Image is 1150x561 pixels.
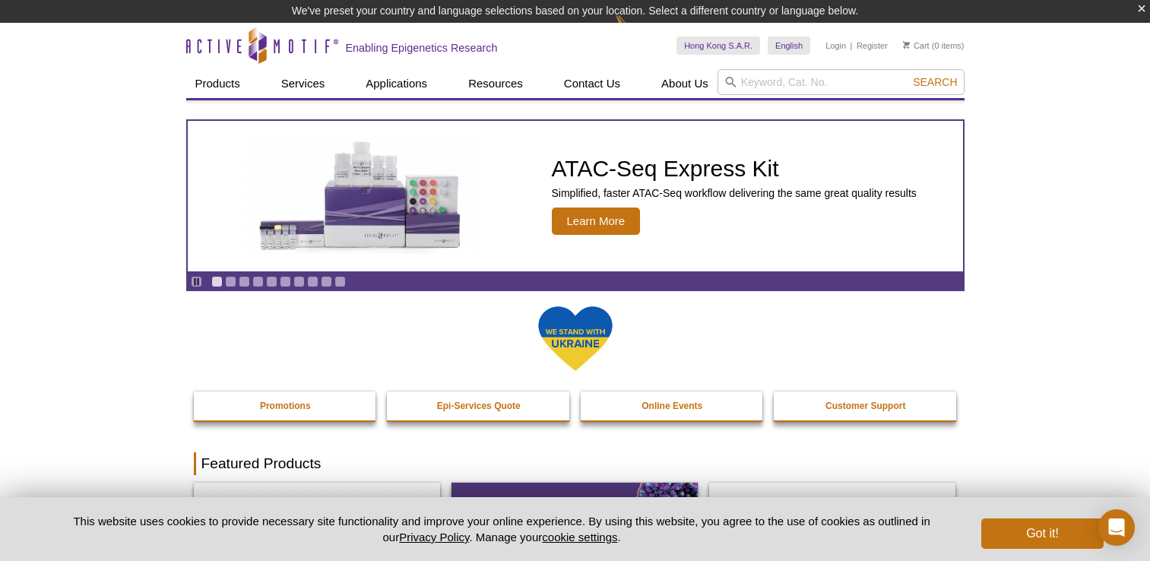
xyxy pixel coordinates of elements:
[186,69,249,98] a: Products
[825,40,846,51] a: Login
[399,531,469,544] a: Privacy Policy
[280,276,291,287] a: Go to slide 6
[260,401,311,411] strong: Promotions
[552,208,641,235] span: Learn More
[676,36,760,55] a: Hong Kong S.A.R.
[913,76,957,88] span: Search
[321,276,332,287] a: Go to slide 9
[387,391,571,420] a: Epi-Services Quote
[437,401,521,411] strong: Epi-Services Quote
[194,391,378,420] a: Promotions
[903,36,965,55] li: (0 items)
[194,452,957,475] h2: Featured Products
[768,36,810,55] a: English
[459,69,532,98] a: Resources
[851,36,853,55] li: |
[552,157,917,180] h2: ATAC-Seq Express Kit
[239,276,250,287] a: Go to slide 3
[225,276,236,287] a: Go to slide 2
[552,186,917,200] p: Simplified, faster ATAC-Seq workflow delivering the same great quality results
[188,121,963,271] article: ATAC-Seq Express Kit
[555,69,629,98] a: Contact Us
[825,401,905,411] strong: Customer Support
[191,276,202,287] a: Toggle autoplay
[334,276,346,287] a: Go to slide 10
[774,391,958,420] a: Customer Support
[236,138,487,254] img: ATAC-Seq Express Kit
[857,40,888,51] a: Register
[252,276,264,287] a: Go to slide 4
[908,75,962,89] button: Search
[537,305,613,372] img: We Stand With Ukraine
[211,276,223,287] a: Go to slide 1
[652,69,718,98] a: About Us
[272,69,334,98] a: Services
[266,276,277,287] a: Go to slide 5
[581,391,765,420] a: Online Events
[903,41,910,49] img: Your Cart
[346,41,498,55] h2: Enabling Epigenetics Research
[903,40,930,51] a: Cart
[718,69,965,95] input: Keyword, Cat. No.
[307,276,318,287] a: Go to slide 8
[981,518,1103,549] button: Got it!
[1098,509,1135,546] div: Open Intercom Messenger
[293,276,305,287] a: Go to slide 7
[356,69,436,98] a: Applications
[188,121,963,271] a: ATAC-Seq Express Kit ATAC-Seq Express Kit Simplified, faster ATAC-Seq workflow delivering the sam...
[542,531,617,544] button: cookie settings
[642,401,702,411] strong: Online Events
[47,513,957,545] p: This website uses cookies to provide necessary site functionality and improve your online experie...
[615,11,655,47] img: Change Here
